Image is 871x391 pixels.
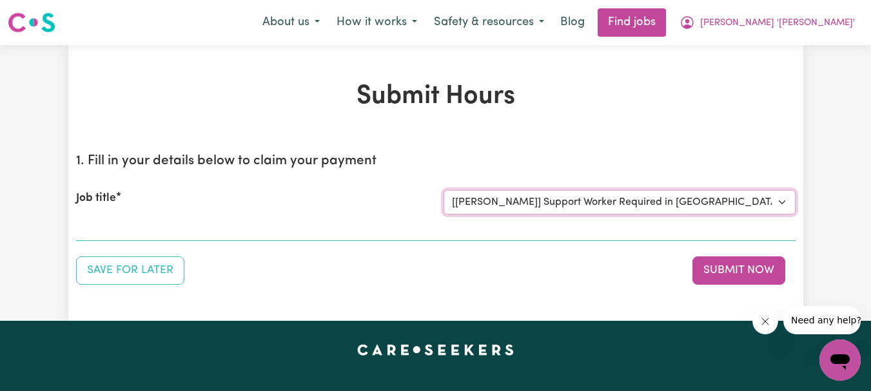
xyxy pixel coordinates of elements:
button: Submit your job report [692,256,785,285]
a: Careseekers home page [357,344,514,354]
a: Blog [553,8,592,37]
label: Job title [76,190,116,207]
img: Careseekers logo [8,11,55,34]
iframe: Message from company [783,306,861,334]
button: How it works [328,9,426,36]
button: About us [254,9,328,36]
span: Need any help? [8,9,78,19]
h1: Submit Hours [76,81,796,112]
button: My Account [671,9,863,36]
span: [PERSON_NAME] '[PERSON_NAME]' [700,16,855,30]
a: Find jobs [598,8,666,37]
h2: 1. Fill in your details below to claim your payment [76,153,796,169]
button: Save your job report [76,256,184,285]
a: Careseekers logo [8,8,55,37]
iframe: Button to launch messaging window [819,339,861,381]
button: Safety & resources [426,9,553,36]
iframe: Close message [752,309,778,334]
